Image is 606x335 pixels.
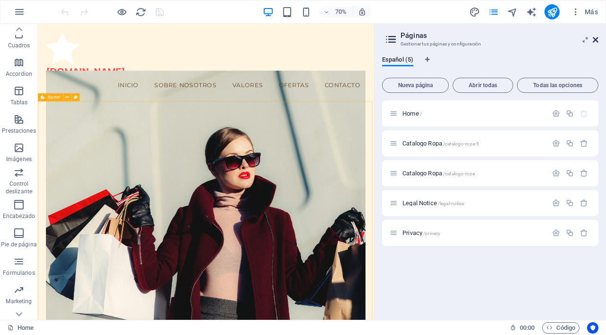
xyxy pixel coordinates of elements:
[402,229,440,236] span: Haz clic para abrir la página
[400,140,547,146] div: Catalogo Ropa/catalogo-ropa-5
[546,322,575,334] span: Código
[382,56,598,74] div: Pestañas de idiomas
[382,78,449,93] button: Nueva página
[488,7,499,18] i: Páginas (Ctrl+Alt+S)
[566,229,574,237] div: Duplicar
[402,170,475,177] span: Haz clic para abrir la página
[566,139,574,147] div: Duplicar
[567,4,602,19] button: Más
[552,169,560,177] div: Configuración
[402,110,422,117] span: Haz clic para abrir la página
[566,199,574,207] div: Duplicar
[400,200,547,206] div: Legal Notice/legal-notice
[526,7,537,18] i: AI Writer
[544,4,560,19] button: publish
[526,6,537,18] button: text_generator
[457,82,509,88] span: Abrir todas
[319,6,353,18] button: 70%
[580,109,588,118] div: La página principal no puede eliminarse
[402,199,464,207] span: Haz clic para abrir la página
[507,6,518,18] button: navigator
[580,139,588,147] div: Eliminar
[526,324,528,331] span: :
[401,40,579,48] h3: Gestionar tus páginas y configuración
[400,230,547,236] div: Privacy/privacy
[1,241,36,248] p: Pie de página
[400,170,547,176] div: Catalogo Ropa/catalogo-ropa
[10,99,28,106] p: Tablas
[401,31,598,40] h2: Páginas
[47,95,60,99] span: Banner
[420,111,422,117] span: /
[333,6,348,18] h6: 70%
[386,82,445,88] span: Nueva página
[520,322,535,334] span: 00 00
[443,141,479,146] span: /catalogo-ropa-5
[6,298,32,305] p: Marketing
[443,171,475,176] span: /catalogo-ropa
[400,110,547,117] div: Home/
[382,54,413,67] span: Español (5)
[510,322,535,334] h6: Tiempo de la sesión
[566,109,574,118] div: Duplicar
[135,7,146,18] i: Volver a cargar página
[453,78,513,93] button: Abrir todas
[566,169,574,177] div: Duplicar
[517,78,598,93] button: Todas las opciones
[116,6,127,18] button: Haz clic para salir del modo de previsualización y seguir editando
[580,199,588,207] div: Eliminar
[438,201,464,206] span: /legal-notice
[521,82,594,88] span: Todas las opciones
[2,127,36,135] p: Prestaciones
[423,231,440,236] span: /privacy
[547,7,558,18] i: Publicar
[3,212,35,220] p: Encabezado
[8,42,30,49] p: Cuadros
[358,8,366,16] i: Al redimensionar, ajustar el nivel de zoom automáticamente para ajustarse al dispositivo elegido.
[552,229,560,237] div: Configuración
[587,322,598,334] button: Usercentrics
[469,7,480,18] i: Diseño (Ctrl+Alt+Y)
[552,139,560,147] div: Configuración
[469,6,480,18] button: design
[552,109,560,118] div: Configuración
[3,269,35,277] p: Formularios
[571,7,598,17] span: Más
[8,322,34,334] a: Haz clic para cancelar la selección y doble clic para abrir páginas
[402,140,479,147] span: Haz clic para abrir la página
[6,155,32,163] p: Imágenes
[542,322,579,334] button: Código
[580,169,588,177] div: Eliminar
[6,70,32,78] p: Accordion
[580,229,588,237] div: Eliminar
[552,199,560,207] div: Configuración
[488,6,499,18] button: pages
[135,6,146,18] button: reload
